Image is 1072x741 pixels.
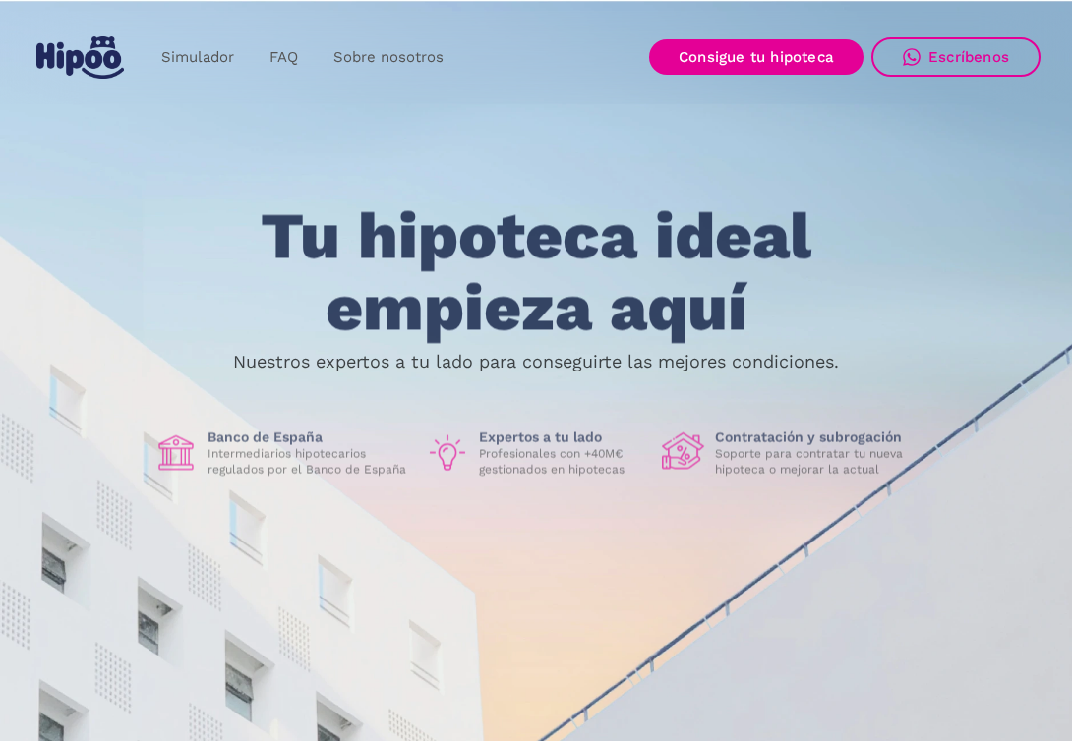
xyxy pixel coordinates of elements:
p: Profesionales con +40M€ gestionados en hipotecas [479,446,646,478]
h1: Tu hipoteca ideal empieza aquí [163,201,909,344]
a: Sobre nosotros [316,38,461,77]
h1: Expertos a tu lado [479,428,646,446]
a: Consigue tu hipoteca [649,39,864,75]
p: Nuestros expertos a tu lado para conseguirte las mejores condiciones. [233,354,839,370]
a: Escríbenos [871,37,1041,77]
a: FAQ [252,38,316,77]
a: Simulador [144,38,252,77]
h1: Contratación y subrogación [715,428,918,446]
div: Escríbenos [928,48,1009,66]
a: home [31,28,128,86]
h1: Banco de España [208,428,410,446]
p: Intermediarios hipotecarios regulados por el Banco de España [208,446,410,478]
p: Soporte para contratar tu nueva hipoteca o mejorar la actual [715,446,918,478]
